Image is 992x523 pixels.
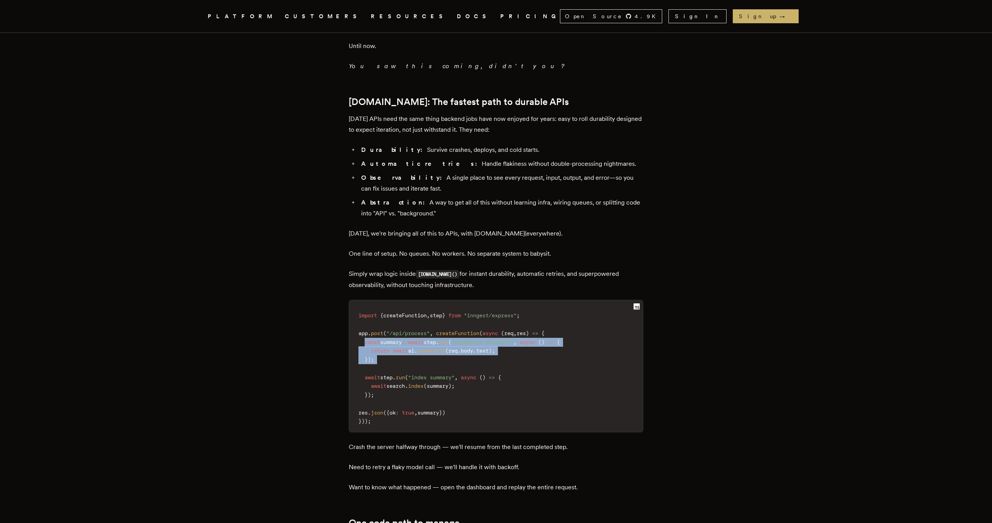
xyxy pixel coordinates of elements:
[371,392,374,398] span: ;
[361,174,446,181] strong: Observability:
[371,12,448,21] button: RESOURCES
[489,374,495,380] span: =>
[513,339,517,345] span: ,
[396,409,399,416] span: :
[424,383,427,389] span: (
[548,339,554,345] span: =>
[635,12,660,20] span: 4.9 K
[368,418,371,424] span: ;
[408,374,455,380] span: "index summary"
[498,374,501,380] span: {
[504,330,513,336] span: req
[368,330,371,336] span: .
[492,348,495,354] span: ;
[408,339,424,345] span: await
[208,12,276,21] span: PLATFORM
[393,374,396,380] span: .
[359,197,643,219] li: A way to get all of this without learning infra, wiring queues, or splitting code into "API" vs. ...
[439,339,448,345] span: run
[557,339,560,345] span: {
[368,356,371,363] span: )
[436,339,439,345] span: .
[448,383,451,389] span: )
[358,418,362,424] span: }
[386,383,405,389] span: search
[361,160,482,167] strong: Automatic retries:
[349,248,643,259] p: One line of setup. No queues. No workers. No separate system to babysit.
[430,330,433,336] span: ,
[532,330,538,336] span: =>
[396,374,405,380] span: run
[427,312,430,318] span: ,
[455,374,458,380] span: ,
[479,374,482,380] span: (
[538,339,541,345] span: (
[371,348,389,354] span: return
[526,330,529,336] span: )
[358,409,368,416] span: res
[349,442,643,452] p: Crash the server halfway through — we'll resume from the last completed step.
[565,12,622,20] span: Open Source
[501,330,504,336] span: (
[489,348,492,354] span: )
[368,392,371,398] span: )
[365,339,380,345] span: const
[448,348,458,354] span: req
[417,348,445,354] span: summarize
[482,374,486,380] span: )
[365,392,368,398] span: }
[517,330,526,336] span: res
[349,62,563,70] em: You saw this coming, didn't you?
[436,330,479,336] span: createFunction
[451,383,455,389] span: ;
[380,312,383,318] span: {
[358,330,368,336] span: app
[445,348,448,354] span: (
[349,268,643,291] p: Simply wrap logic inside for instant durability, automatic retries, and superpowered observabilit...
[457,12,491,21] a: DOCS
[476,348,489,354] span: text
[442,312,445,318] span: }
[451,339,513,345] span: "summarize document"
[359,145,643,155] li: Survive crashes, deploys, and cold starts.
[371,409,383,416] span: json
[500,12,560,21] a: PRICING
[479,330,482,336] span: (
[517,312,520,318] span: ;
[371,356,374,363] span: ;
[414,409,417,416] span: ,
[473,348,476,354] span: .
[361,146,427,153] strong: Durability:
[393,348,408,354] span: await
[349,482,643,493] p: Want to know what happened — open the dashboard and replay the entire request.
[380,374,393,380] span: step
[416,270,460,279] code: [DOMAIN_NAME]()
[371,330,383,336] span: post
[368,409,371,416] span: .
[442,409,445,416] span: )
[358,312,377,318] span: import
[361,199,429,206] strong: Abstraction:
[668,9,727,23] a: Sign In
[383,409,386,416] span: (
[541,339,544,345] span: )
[402,409,414,416] span: true
[386,330,430,336] span: "/api/process"
[779,12,792,20] span: →
[427,383,448,389] span: summary
[349,228,643,239] p: [DATE], we're bringing all of this to APIs, with [DOMAIN_NAME](everywhere).
[461,374,476,380] span: async
[541,330,544,336] span: {
[362,418,365,424] span: )
[386,409,389,416] span: {
[365,356,368,363] span: }
[359,172,643,194] li: A single place to see every request, input, output, and error—so you can fix issues and iterate f...
[383,312,427,318] span: createFunction
[520,339,535,345] span: async
[365,374,380,380] span: await
[285,12,362,21] a: CUSTOMERS
[349,41,643,52] p: Until now.
[458,348,461,354] span: .
[371,383,386,389] span: await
